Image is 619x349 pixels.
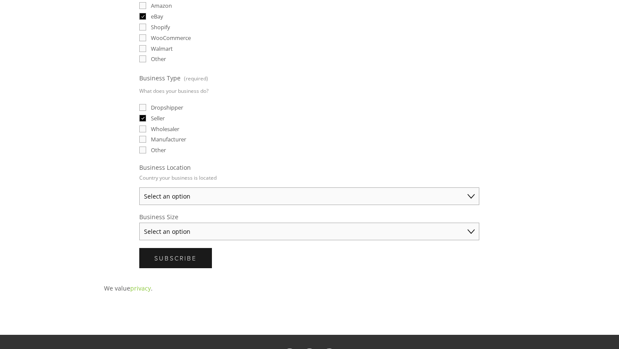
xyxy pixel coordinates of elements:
input: Seller [139,115,146,122]
input: Shopify [139,24,146,31]
a: privacy [130,284,151,292]
span: Walmart [151,45,173,52]
span: Other [151,146,166,154]
span: Shopify [151,23,170,31]
span: Business Size [139,213,178,221]
span: Manufacturer [151,135,186,143]
span: Amazon [151,2,172,9]
p: What does your business do? [139,85,208,97]
span: Dropshipper [151,104,183,111]
span: eBay [151,12,163,20]
input: Manufacturer [139,136,146,143]
span: WooCommerce [151,34,191,42]
span: Seller [151,114,165,122]
select: Business Size [139,223,479,240]
input: Walmart [139,45,146,52]
span: (required) [184,72,208,85]
span: Other [151,55,166,63]
input: Wholesaler [139,126,146,132]
input: Other [139,55,146,62]
input: Dropshipper [139,104,146,111]
select: Business Location [139,187,479,205]
span: Subscribe [154,254,197,262]
span: Business Type [139,74,181,82]
span: Wholesaler [151,125,179,133]
p: Country your business is located [139,171,217,184]
p: We value . [104,283,515,294]
button: SubscribeSubscribe [139,248,212,268]
input: eBay [139,13,146,20]
input: Other [139,147,146,153]
span: Business Location [139,163,191,171]
input: WooCommerce [139,34,146,41]
input: Amazon [139,2,146,9]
